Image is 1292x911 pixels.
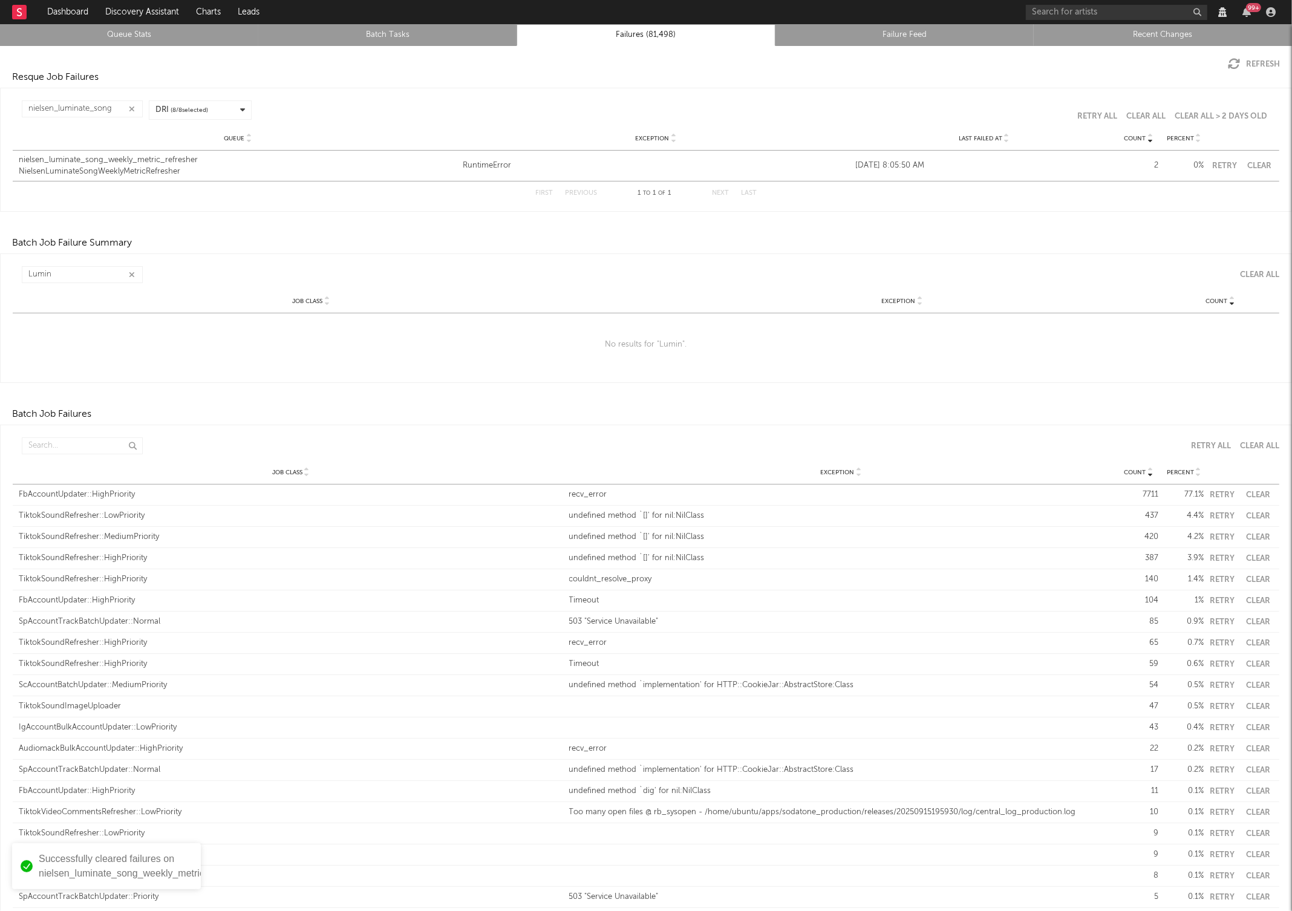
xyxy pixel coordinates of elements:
button: Clear [1246,809,1270,817]
input: Search... [22,100,143,117]
button: Clear [1246,661,1270,668]
span: Percent [1167,469,1194,476]
div: SpAccountTrackBatchUpdater::Normal [19,764,563,776]
div: 2 [1119,160,1158,172]
div: 4.4 % [1164,510,1204,522]
div: undefined method `dig' for nil:NilClass [569,785,1114,797]
span: Count [1124,135,1146,142]
div: 0.1 % [1164,828,1204,840]
button: Last [741,190,757,197]
div: FbAccountUpdater::HighPriority [19,595,563,607]
div: 11 [1119,785,1158,797]
div: Resque Job Failures [12,70,99,85]
span: Exception [820,469,854,476]
button: Clear [1246,788,1270,795]
div: undefined method `[]' for nil:NilClass [569,510,1114,522]
div: TiktokSoundRefresher::HighPriority [19,870,563,882]
div: 9 [1119,849,1158,861]
button: First [535,190,553,197]
button: Clear [1246,576,1270,584]
div: 3.9 % [1164,552,1204,564]
a: Batch Tasks [265,28,510,42]
div: 503 "Service Unavailable" [569,616,1114,628]
div: Batch Job Failures [12,407,91,422]
span: Job Class [293,298,323,305]
div: 420 [1119,531,1158,543]
button: Clear [1246,766,1270,774]
button: Retry [1210,512,1235,520]
button: Clear [1246,491,1270,499]
button: 99+ [1242,7,1251,17]
button: Previous [565,190,597,197]
div: TiktokSoundRefresher::HighPriority [19,637,563,649]
button: Retry [1210,618,1235,626]
div: 54 [1119,679,1158,691]
input: Search... [22,437,143,454]
div: 99 + [1246,3,1261,12]
button: Clear [1246,830,1270,838]
div: 47 [1119,700,1158,713]
span: of [659,191,666,196]
div: FbAccountUpdater::HighPriority [19,489,563,501]
div: Timeout [569,658,1114,670]
button: Clear [1246,724,1270,732]
a: Recent Changes [1040,28,1285,42]
a: RuntimeError [463,160,849,172]
button: Retry [1210,766,1235,774]
button: Clear All [1231,442,1279,450]
div: Clear All [1240,271,1279,279]
button: Retry All [1182,442,1231,450]
div: 59 [1119,658,1158,670]
button: Retry [1210,162,1240,170]
button: Retry [1210,491,1235,499]
button: Retry [1210,788,1235,795]
div: SpAccountTrackBatchUpdater::Priority [19,891,563,903]
button: Clear [1246,534,1270,541]
div: undefined method `implementation' for HTTP::CookieJar::AbstractStore:Class [569,764,1114,776]
div: TiktokSoundRefresher::MediumPriority [19,849,563,861]
div: 0.9 % [1164,616,1204,628]
div: ScAccountBatchUpdater::MediumPriority [19,679,563,691]
button: Retry [1210,703,1235,711]
button: Retry All [1077,113,1117,120]
span: Count [1206,298,1228,305]
a: nielsen_luminate_song_weekly_metric_refresherNielsenLuminateSongWeeklyMetricRefresher [19,154,457,178]
div: recv_error [569,637,1114,649]
button: Retry [1210,661,1235,668]
span: Exception [636,135,670,142]
button: Clear [1246,618,1270,626]
div: 10 [1119,806,1158,818]
div: undefined method `implementation' for HTTP::CookieJar::AbstractStore:Class [569,679,1114,691]
div: 0.4 % [1164,722,1204,734]
div: No results for " Lumin ". [13,313,1279,376]
span: Exception [882,298,916,305]
div: 0.1 % [1164,870,1204,882]
button: Retry [1210,682,1235,690]
div: Retry All [1191,442,1231,450]
button: Clear All > 2 Days Old [1175,113,1267,120]
a: Queue Stats [7,28,252,42]
div: 0.2 % [1164,764,1204,776]
div: 43 [1119,722,1158,734]
div: 0.1 % [1164,806,1204,818]
button: Clear All [1126,113,1166,120]
span: Percent [1167,135,1194,142]
button: Retry [1210,576,1235,584]
div: Too many open files @ rb_sysopen - /home/ubuntu/apps/sodatone_production/releases/20250915195930/... [569,806,1114,818]
button: Clear [1246,597,1270,605]
button: Clear [1246,162,1273,170]
div: 1.4 % [1164,573,1204,586]
div: Batch Job Failure Summary [12,236,132,250]
button: Retry [1210,872,1235,880]
button: Clear All [1231,271,1279,279]
div: TiktokSoundRefresher::HighPriority [19,573,563,586]
div: 0.1 % [1164,891,1204,903]
div: recv_error [569,489,1114,501]
button: Clear [1246,512,1270,520]
button: Retry [1210,639,1235,647]
div: 65 [1119,637,1158,649]
div: 104 [1119,595,1158,607]
div: Clear All [1240,442,1279,450]
input: Search for artists [1026,5,1207,20]
button: Retry [1210,555,1235,563]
